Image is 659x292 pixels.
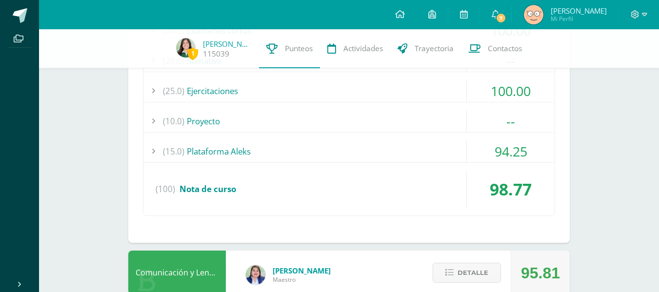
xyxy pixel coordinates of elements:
span: [PERSON_NAME] [551,6,607,16]
span: (100) [156,171,175,208]
a: Contactos [461,29,529,68]
div: 98.77 [467,171,555,208]
span: Contactos [488,43,522,54]
a: Actividades [320,29,390,68]
span: 7 [496,13,506,23]
a: Punteos [259,29,320,68]
span: Nota de curso [180,183,236,195]
span: Maestro [273,275,331,284]
div: Ejercitaciones [143,80,555,102]
span: Punteos [285,43,313,54]
span: [PERSON_NAME] [273,266,331,275]
div: Plataforma Aleks [143,140,555,162]
button: Detalle [433,263,501,283]
span: (15.0) [163,140,184,162]
div: 94.25 [467,140,555,162]
div: -- [467,110,555,132]
img: 7775765ac5b93ea7f316c0cc7e2e0b98.png [524,5,543,24]
span: 1 [187,47,198,59]
img: a478b10ea490de47a8cbd13f9fa61e53.png [176,38,196,58]
a: 115039 [203,49,229,59]
div: Proyecto [143,110,555,132]
span: Trayectoria [415,43,454,54]
span: Actividades [343,43,383,54]
a: Trayectoria [390,29,461,68]
span: Detalle [458,264,488,282]
span: (10.0) [163,110,184,132]
span: (25.0) [163,80,184,102]
div: 100.00 [467,80,555,102]
img: 97caf0f34450839a27c93473503a1ec1.png [246,265,265,285]
a: [PERSON_NAME] [203,39,252,49]
span: Mi Perfil [551,15,607,23]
